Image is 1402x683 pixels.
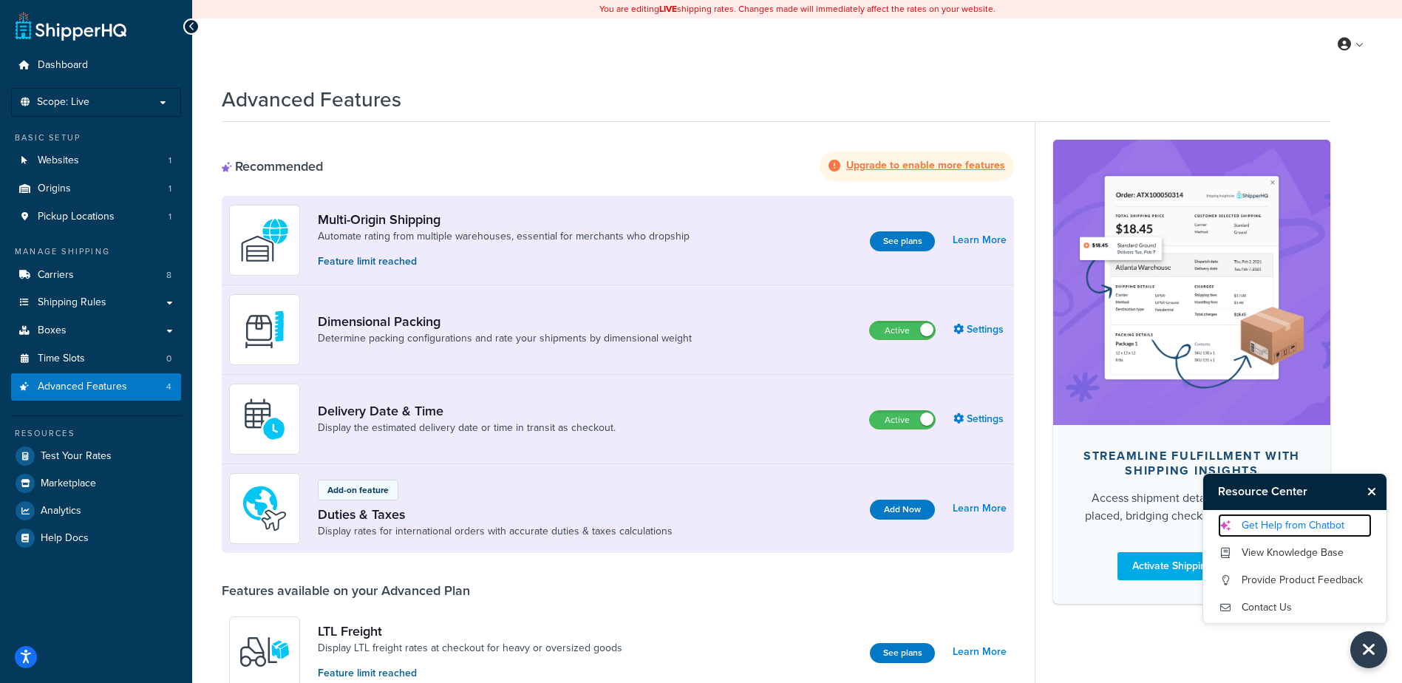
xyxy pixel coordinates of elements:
[11,470,181,497] a: Marketplace
[318,211,690,228] a: Multi-Origin Shipping
[318,229,690,244] a: Automate rating from multiple warehouses, essential for merchants who dropship
[11,497,181,524] a: Analytics
[169,183,171,195] span: 1
[318,641,622,656] a: Display LTL freight rates at checkout for heavy or oversized goods
[41,450,112,463] span: Test Your Rates
[169,154,171,167] span: 1
[37,96,89,109] span: Scope: Live
[953,409,1007,429] a: Settings
[11,245,181,258] div: Manage Shipping
[953,642,1007,662] a: Learn More
[239,304,290,356] img: DTVBYsAAAAAASUVORK5CYII=
[318,524,673,539] a: Display rates for international orders with accurate duties & taxes calculations
[318,313,692,330] a: Dimensional Packing
[1218,541,1372,565] a: View Knowledge Base
[953,230,1007,251] a: Learn More
[870,322,935,339] label: Active
[41,478,96,490] span: Marketplace
[11,147,181,174] a: Websites1
[1203,474,1361,509] h3: Resource Center
[11,289,181,316] a: Shipping Rules
[870,411,935,429] label: Active
[239,483,290,534] img: icon-duo-feat-landed-cost-7136b061.png
[11,262,181,289] a: Carriers8
[11,443,181,469] a: Test Your Rates
[11,262,181,289] li: Carriers
[222,85,401,114] h1: Advanced Features
[953,319,1007,340] a: Settings
[11,373,181,401] a: Advanced Features4
[318,665,622,682] p: Feature limit reached
[11,132,181,144] div: Basic Setup
[169,211,171,223] span: 1
[11,373,181,401] li: Advanced Features
[38,296,106,309] span: Shipping Rules
[166,381,171,393] span: 4
[1075,162,1308,403] img: feature-image-si-e24932ea9b9fcd0ff835db86be1ff8d589347e8876e1638d903ea230a36726be.png
[38,353,85,365] span: Time Slots
[318,623,622,639] a: LTL Freight
[1361,483,1386,500] button: Close Resource Center
[1117,552,1266,580] a: Activate Shipping Insights
[318,506,673,523] a: Duties & Taxes
[11,175,181,203] a: Origins1
[166,353,171,365] span: 0
[41,532,89,545] span: Help Docs
[41,505,81,517] span: Analytics
[38,269,74,282] span: Carriers
[11,52,181,79] a: Dashboard
[222,582,470,599] div: Features available on your Advanced Plan
[870,231,935,251] button: See plans
[11,147,181,174] li: Websites
[318,254,690,270] p: Feature limit reached
[1218,568,1372,592] a: Provide Product Feedback
[11,525,181,551] a: Help Docs
[11,203,181,231] a: Pickup Locations1
[318,403,616,419] a: Delivery Date & Time
[11,175,181,203] li: Origins
[239,626,290,678] img: y79ZsPf0fXUFUhFXDzUgf+ktZg5F2+ohG75+v3d2s1D9TjoU8PiyCIluIjV41seZevKCRuEjTPPOKHJsQcmKCXGdfprl3L4q7...
[11,427,181,440] div: Resources
[38,381,127,393] span: Advanced Features
[11,203,181,231] li: Pickup Locations
[11,317,181,344] a: Boxes
[659,2,677,16] b: LIVE
[239,393,290,445] img: gfkeb5ejjkALwAAAABJRU5ErkJggg==
[870,643,935,663] button: See plans
[222,158,323,174] div: Recommended
[318,331,692,346] a: Determine packing configurations and rate your shipments by dimensional weight
[953,498,1007,519] a: Learn More
[1218,514,1372,537] a: Get Help from Chatbot
[1077,489,1307,525] div: Access shipment details for each order placed, bridging checkout and fulfillment.
[38,324,67,337] span: Boxes
[38,59,88,72] span: Dashboard
[1077,449,1307,478] div: Streamline Fulfillment with Shipping Insights
[870,500,935,520] button: Add Now
[239,214,290,266] img: WatD5o0RtDAAAAAElFTkSuQmCC
[327,483,389,497] p: Add-on feature
[11,345,181,373] a: Time Slots0
[166,269,171,282] span: 8
[38,154,79,167] span: Websites
[11,345,181,373] li: Time Slots
[1218,596,1372,619] a: Contact Us
[318,421,616,435] a: Display the estimated delivery date or time in transit as checkout.
[38,183,71,195] span: Origins
[846,157,1005,173] strong: Upgrade to enable more features
[1350,631,1387,668] button: Close Resource Center
[38,211,115,223] span: Pickup Locations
